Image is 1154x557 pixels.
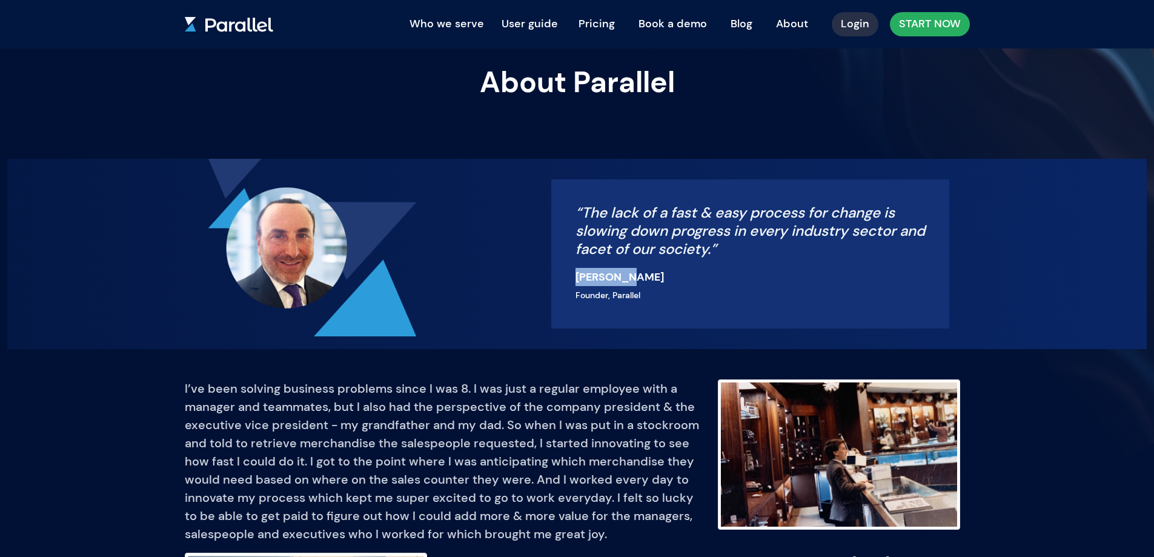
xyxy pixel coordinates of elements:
[185,379,703,543] p: I’ve been solving business problems since I was 8. I was just a regular employee with a manager a...
[185,17,273,32] img: parallel.svg
[721,10,761,37] a: Blog
[403,12,490,36] button: Who we serve
[718,379,960,530] img: doug-bell-junior-working.jpeg
[365,67,789,98] h1: About Parallel
[832,12,878,36] a: Login
[496,12,564,36] button: User guide
[575,204,925,258] p: “The lack of a fast & easy process for change is slowing down progress in every industry sector a...
[767,10,817,37] a: About
[569,10,624,37] a: Pricing
[629,10,716,37] a: Book a demo
[575,286,925,304] h6: Founder, Parallel
[890,12,970,36] a: START NOW
[205,159,417,336] img: usecases_user_two_doug.png
[575,268,925,286] h5: [PERSON_NAME]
